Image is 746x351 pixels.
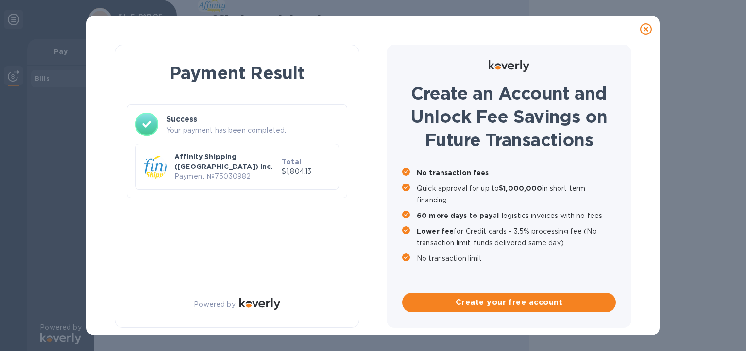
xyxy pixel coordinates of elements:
[499,184,542,192] b: $1,000,000
[131,61,343,85] h1: Payment Result
[174,152,278,171] p: Affinity Shipping ([GEOGRAPHIC_DATA]) Inc.
[402,82,616,151] h1: Create an Account and Unlock Fee Savings on Future Transactions
[417,169,489,177] b: No transaction fees
[417,225,616,249] p: for Credit cards - 3.5% processing fee (No transaction limit, funds delivered same day)
[239,298,280,310] img: Logo
[282,167,331,177] p: $1,804.13
[174,171,278,182] p: Payment № 75030982
[417,252,616,264] p: No transaction limit
[166,125,339,135] p: Your payment has been completed.
[410,297,608,308] span: Create your free account
[417,227,454,235] b: Lower fee
[166,114,339,125] h3: Success
[417,212,493,219] b: 60 more days to pay
[194,300,235,310] p: Powered by
[489,60,529,72] img: Logo
[282,158,301,166] b: Total
[402,293,616,312] button: Create your free account
[417,183,616,206] p: Quick approval for up to in short term financing
[417,210,616,221] p: all logistics invoices with no fees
